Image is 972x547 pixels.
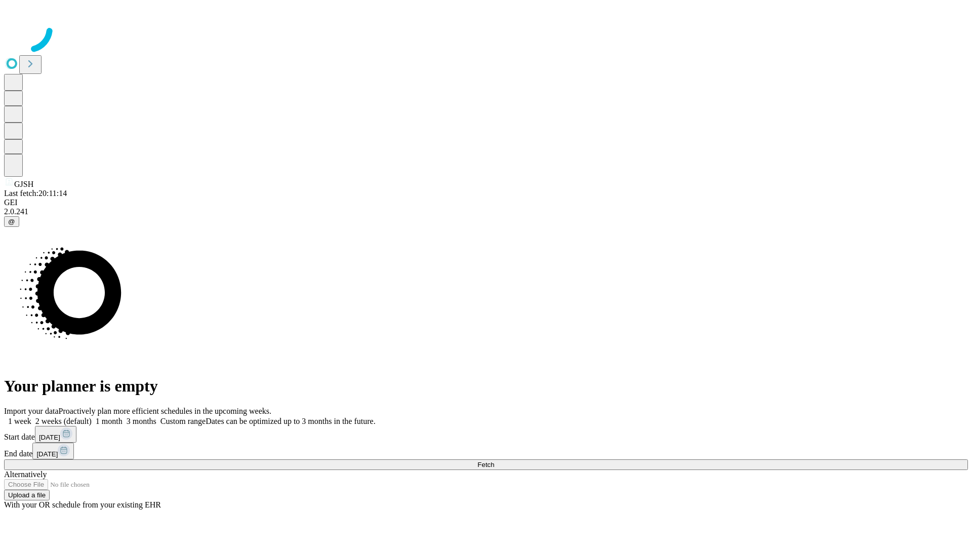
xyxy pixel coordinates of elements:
[14,180,33,188] span: GJSH
[8,417,31,425] span: 1 week
[36,450,58,458] span: [DATE]
[4,377,968,396] h1: Your planner is empty
[206,417,375,425] span: Dates can be optimized up to 3 months in the future.
[160,417,206,425] span: Custom range
[4,426,968,443] div: Start date
[4,500,161,509] span: With your OR schedule from your existing EHR
[8,218,15,225] span: @
[59,407,271,415] span: Proactively plan more efficient schedules in the upcoming weeks.
[35,426,76,443] button: [DATE]
[4,216,19,227] button: @
[127,417,156,425] span: 3 months
[4,198,968,207] div: GEI
[32,443,74,459] button: [DATE]
[96,417,123,425] span: 1 month
[4,459,968,470] button: Fetch
[477,461,494,468] span: Fetch
[35,417,92,425] span: 2 weeks (default)
[4,189,67,198] span: Last fetch: 20:11:14
[39,434,60,441] span: [DATE]
[4,490,50,500] button: Upload a file
[4,470,47,479] span: Alternatively
[4,407,59,415] span: Import your data
[4,207,968,216] div: 2.0.241
[4,443,968,459] div: End date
